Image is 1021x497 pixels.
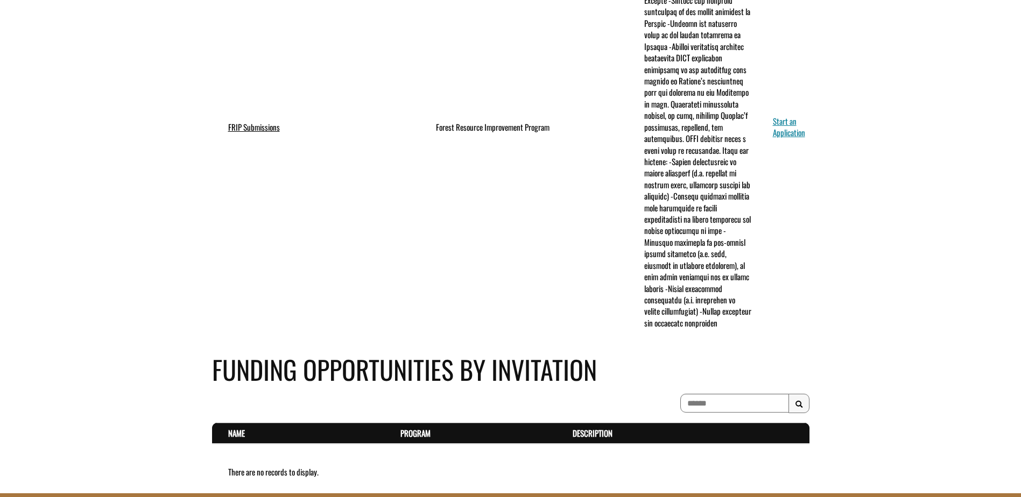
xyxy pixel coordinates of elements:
a: Program [400,427,431,439]
h4: Funding Opportunities By Invitation [212,350,809,388]
div: There are no records to display. [212,466,809,478]
a: Description [573,427,612,439]
th: Actions [786,423,809,444]
a: Name [228,427,245,439]
a: FRIP Submissions [228,121,280,133]
button: Search Results [788,394,809,413]
a: Start an Application [773,115,805,138]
